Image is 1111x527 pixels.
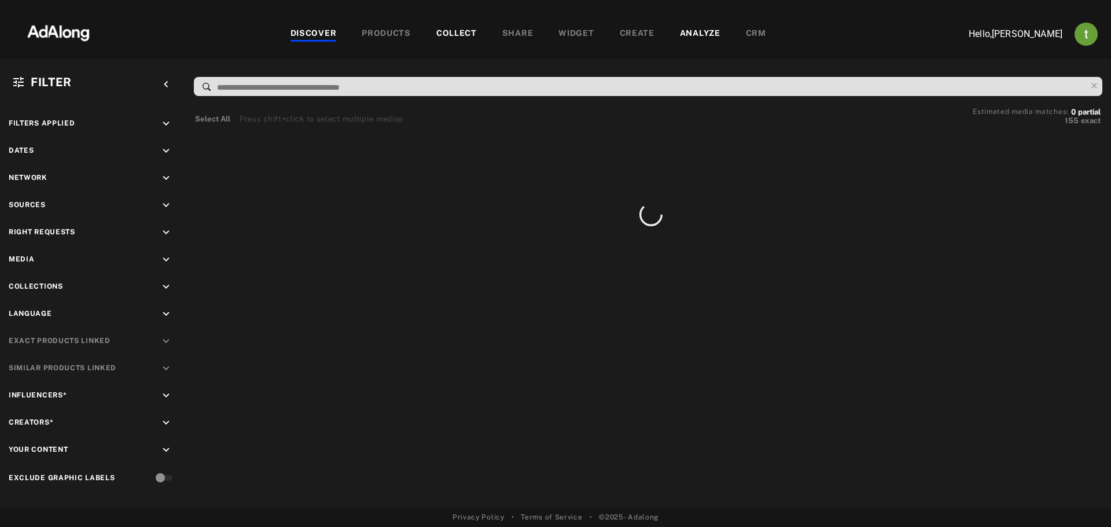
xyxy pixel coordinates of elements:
div: WIDGET [558,27,594,41]
i: keyboard_arrow_down [160,389,172,402]
span: 155 [1065,116,1079,125]
span: • [512,512,514,522]
span: Media [9,255,35,263]
a: Terms of Service [521,512,582,522]
span: © 2025 - Adalong [599,512,658,522]
span: Language [9,309,52,318]
div: Press shift+click to select multiple medias [240,113,403,125]
i: keyboard_arrow_left [160,78,172,91]
div: Exclude Graphic Labels [9,473,115,483]
span: Collections [9,282,63,290]
span: Creators* [9,418,53,426]
i: keyboard_arrow_down [160,199,172,212]
span: 0 [1071,108,1076,116]
a: Privacy Policy [453,512,505,522]
i: keyboard_arrow_down [160,417,172,429]
span: Filters applied [9,119,75,127]
span: Sources [9,201,46,209]
div: COLLECT [436,27,477,41]
button: 0partial [1071,109,1101,115]
i: keyboard_arrow_down [160,444,172,456]
img: ACg8ocJj1Mp6hOb8A41jL1uwSMxz7God0ICt0FEFk954meAQ=s96-c [1075,23,1098,46]
button: Select All [195,113,230,125]
div: SHARE [502,27,534,41]
button: Account settings [1072,20,1101,49]
img: 63233d7d88ed69de3c212112c67096b6.png [8,14,109,49]
i: keyboard_arrow_down [160,117,172,130]
i: keyboard_arrow_down [160,308,172,320]
p: Hello, [PERSON_NAME] [947,27,1062,41]
span: Influencers* [9,391,67,399]
i: keyboard_arrow_down [160,253,172,266]
button: 155exact [973,115,1101,127]
span: Your Content [9,445,68,454]
i: keyboard_arrow_down [160,226,172,239]
div: ANALYZE [680,27,720,41]
span: Filter [31,75,72,89]
i: keyboard_arrow_down [160,145,172,157]
div: CREATE [620,27,654,41]
i: keyboard_arrow_down [160,281,172,293]
span: Network [9,174,47,182]
div: DISCOVER [290,27,337,41]
div: PRODUCTS [362,27,411,41]
div: CRM [746,27,766,41]
div: This is a premium feature. Please contact us for more information. [9,335,176,378]
i: keyboard_arrow_down [160,172,172,185]
span: • [590,512,593,522]
span: Estimated media matches: [973,108,1069,116]
span: Dates [9,146,34,154]
span: Right Requests [9,228,75,236]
